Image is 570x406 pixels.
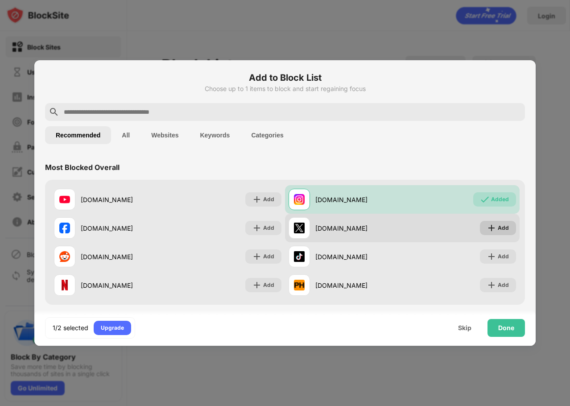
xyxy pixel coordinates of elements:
[263,195,274,204] div: Add
[491,195,509,204] div: Added
[263,224,274,232] div: Add
[59,223,70,233] img: favicons
[45,163,120,172] div: Most Blocked Overall
[315,195,402,204] div: [DOMAIN_NAME]
[81,252,168,261] div: [DOMAIN_NAME]
[59,194,70,205] img: favicons
[140,126,189,144] button: Websites
[240,126,294,144] button: Categories
[294,280,305,290] img: favicons
[294,251,305,262] img: favicons
[45,126,111,144] button: Recommended
[59,251,70,262] img: favicons
[101,323,124,332] div: Upgrade
[49,107,59,117] img: search.svg
[315,224,402,233] div: [DOMAIN_NAME]
[498,281,509,290] div: Add
[45,85,525,92] div: Choose up to 1 items to block and start regaining focus
[498,252,509,261] div: Add
[315,252,402,261] div: [DOMAIN_NAME]
[294,223,305,233] img: favicons
[498,224,509,232] div: Add
[81,224,168,233] div: [DOMAIN_NAME]
[189,126,240,144] button: Keywords
[81,195,168,204] div: [DOMAIN_NAME]
[498,324,514,331] div: Done
[111,126,140,144] button: All
[458,324,471,331] div: Skip
[53,323,88,332] div: 1/2 selected
[294,194,305,205] img: favicons
[59,280,70,290] img: favicons
[263,252,274,261] div: Add
[263,281,274,290] div: Add
[45,71,525,84] h6: Add to Block List
[315,281,402,290] div: [DOMAIN_NAME]
[81,281,168,290] div: [DOMAIN_NAME]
